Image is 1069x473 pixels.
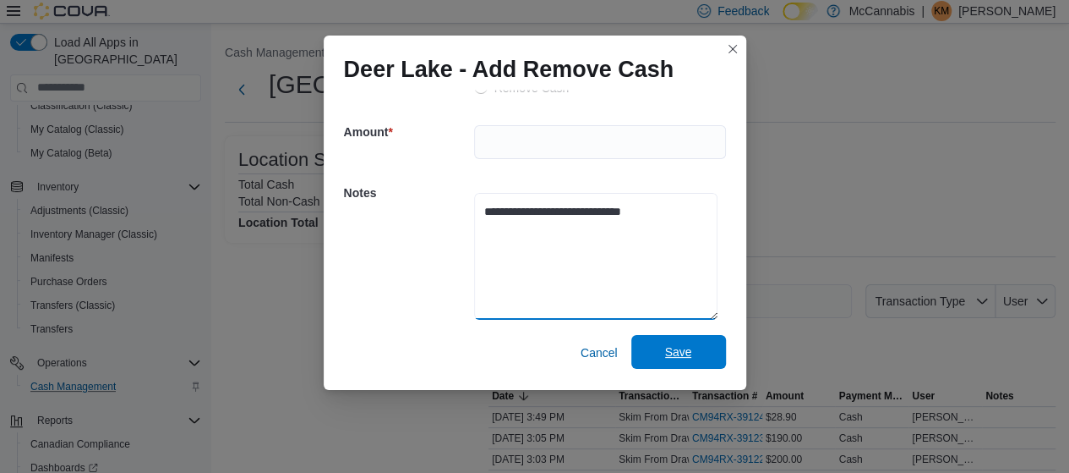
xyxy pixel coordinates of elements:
h1: Deer Lake - Add Remove Cash [344,56,674,83]
h5: Amount [344,115,471,149]
h5: Notes [344,176,471,210]
button: Save [631,335,726,369]
span: Save [665,344,692,360]
button: Cancel [574,336,624,370]
span: Cancel [581,344,618,361]
button: Closes this modal window [723,39,743,59]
